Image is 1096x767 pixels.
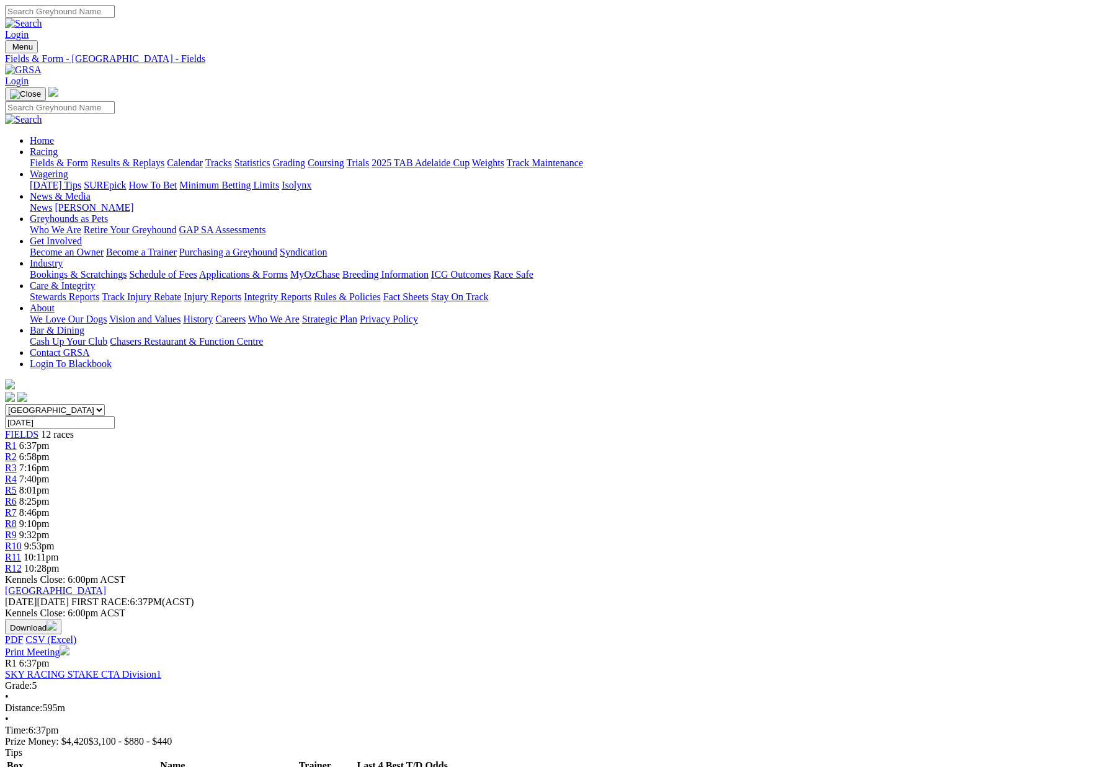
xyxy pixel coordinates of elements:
[5,485,17,495] a: R5
[110,336,263,347] a: Chasers Restaurant & Function Centre
[383,291,429,302] a: Fact Sheets
[244,291,311,302] a: Integrity Reports
[5,585,106,596] a: [GEOGRAPHIC_DATA]
[19,451,50,462] span: 6:58pm
[5,691,9,702] span: •
[30,325,84,335] a: Bar & Dining
[5,658,17,668] span: R1
[30,202,52,213] a: News
[30,224,81,235] a: Who We Are
[24,552,58,562] span: 10:11pm
[17,392,27,402] img: twitter.svg
[5,725,29,735] span: Time:
[5,5,115,18] input: Search
[129,180,177,190] a: How To Bet
[179,224,266,235] a: GAP SA Assessments
[5,596,69,607] span: [DATE]
[280,247,327,257] a: Syndication
[234,157,270,168] a: Statistics
[24,541,55,551] span: 9:53pm
[5,518,17,529] span: R8
[5,703,42,713] span: Distance:
[71,596,194,607] span: 6:37PM(ACST)
[109,314,180,324] a: Vision and Values
[30,336,107,347] a: Cash Up Your Club
[5,541,22,551] a: R10
[89,736,172,747] span: $3,100 - $880 - $440
[290,269,340,280] a: MyOzChase
[5,451,17,462] a: R2
[5,379,15,389] img: logo-grsa-white.png
[71,596,130,607] span: FIRST RACE:
[5,725,1091,736] div: 6:37pm
[30,269,127,280] a: Bookings & Scratchings
[372,157,470,168] a: 2025 TAB Adelaide Cup
[19,530,50,540] span: 9:32pm
[30,314,1091,325] div: About
[179,180,279,190] a: Minimum Betting Limits
[55,202,133,213] a: [PERSON_NAME]
[5,563,22,574] a: R12
[5,714,9,724] span: •
[5,669,161,680] a: SKY RACING STAKE CTA Division1
[19,485,50,495] span: 8:01pm
[5,634,23,645] a: PDF
[10,89,41,99] img: Close
[5,619,61,634] button: Download
[106,247,177,257] a: Become a Trainer
[19,463,50,473] span: 7:16pm
[472,157,504,168] a: Weights
[5,463,17,473] a: R3
[5,53,1091,64] div: Fields & Form - [GEOGRAPHIC_DATA] - Fields
[19,507,50,518] span: 8:46pm
[5,680,1091,691] div: 5
[167,157,203,168] a: Calendar
[102,291,181,302] a: Track Injury Rebate
[84,180,126,190] a: SUREpick
[431,291,488,302] a: Stay On Track
[360,314,418,324] a: Privacy Policy
[507,157,583,168] a: Track Maintenance
[302,314,357,324] a: Strategic Plan
[5,736,1091,747] div: Prize Money: $4,420
[5,552,21,562] a: R11
[30,303,55,313] a: About
[30,247,1091,258] div: Get Involved
[493,269,533,280] a: Race Safe
[314,291,381,302] a: Rules & Policies
[60,645,69,655] img: printer.svg
[30,280,96,291] a: Care & Integrity
[30,358,112,369] a: Login To Blackbook
[30,157,88,168] a: Fields & Form
[5,392,15,402] img: facebook.svg
[30,269,1091,280] div: Industry
[24,563,60,574] span: 10:28pm
[5,703,1091,714] div: 595m
[19,440,50,451] span: 6:37pm
[5,440,17,451] a: R1
[5,101,115,114] input: Search
[30,291,1091,303] div: Care & Integrity
[273,157,305,168] a: Grading
[19,496,50,507] span: 8:25pm
[19,518,50,529] span: 9:10pm
[431,269,491,280] a: ICG Outcomes
[184,291,241,302] a: Injury Reports
[30,202,1091,213] div: News & Media
[215,314,246,324] a: Careers
[5,18,42,29] img: Search
[30,258,63,268] a: Industry
[342,269,429,280] a: Breeding Information
[308,157,344,168] a: Coursing
[5,29,29,40] a: Login
[30,347,89,358] a: Contact GRSA
[5,530,17,540] a: R9
[47,621,56,631] img: download.svg
[5,40,38,53] button: Toggle navigation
